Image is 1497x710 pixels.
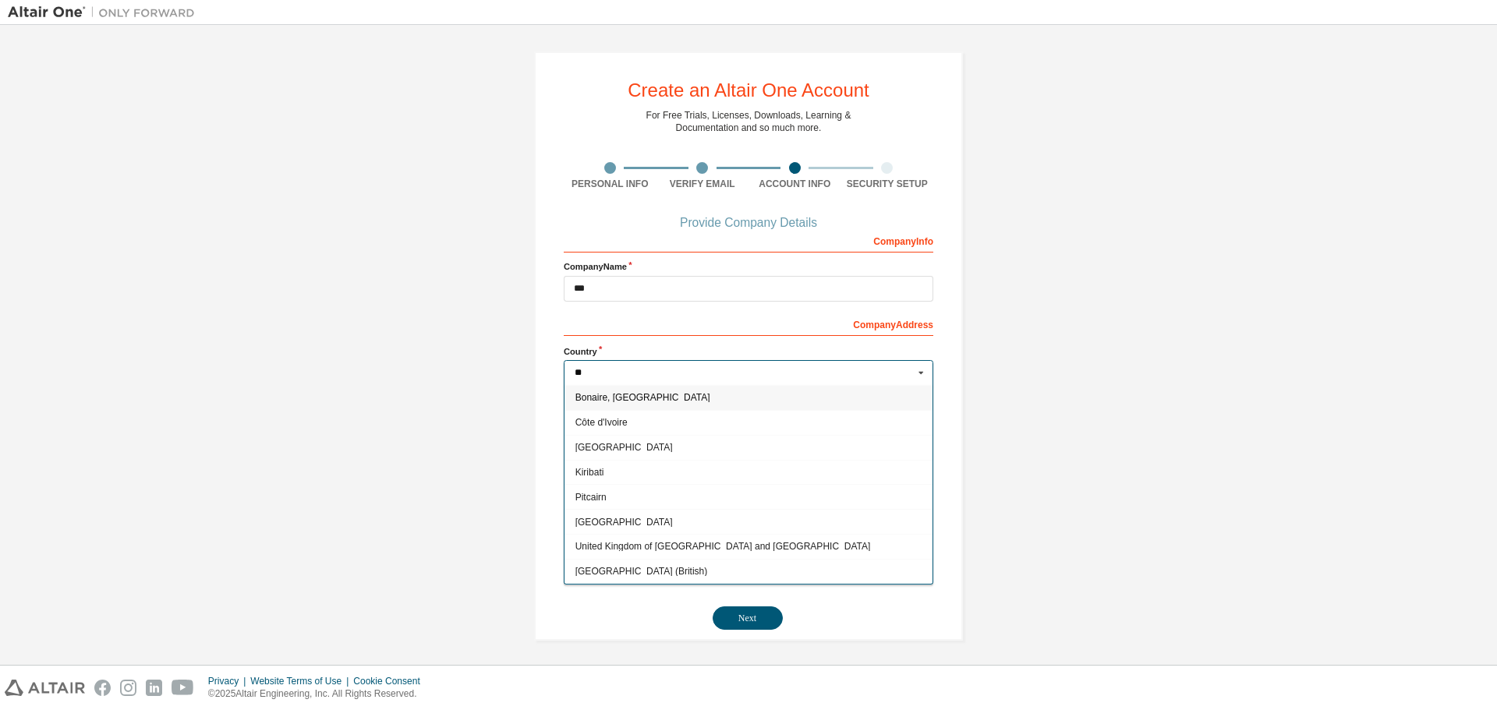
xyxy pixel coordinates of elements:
div: For Free Trials, Licenses, Downloads, Learning & Documentation and so much more. [646,109,851,134]
div: Company Address [564,311,933,336]
span: Côte d'Ivoire [575,418,922,427]
span: [GEOGRAPHIC_DATA] [575,443,922,452]
span: Kiribati [575,468,922,477]
div: Security Setup [841,178,934,190]
img: linkedin.svg [146,680,162,696]
img: instagram.svg [120,680,136,696]
span: [GEOGRAPHIC_DATA] (British) [575,567,922,576]
div: Company Info [564,228,933,253]
div: Website Terms of Use [250,675,353,687]
div: Create an Altair One Account [628,81,869,100]
div: Privacy [208,675,250,687]
span: Bonaire, [GEOGRAPHIC_DATA] [575,393,922,402]
span: United Kingdom of [GEOGRAPHIC_DATA] and [GEOGRAPHIC_DATA] [575,542,922,551]
div: Verify Email [656,178,749,190]
button: Next [713,606,783,630]
div: Personal Info [564,178,656,190]
img: facebook.svg [94,680,111,696]
label: Country [564,345,933,358]
img: youtube.svg [172,680,194,696]
span: Pitcairn [575,493,922,502]
div: Provide Company Details [564,218,933,228]
div: Cookie Consent [353,675,429,687]
img: altair_logo.svg [5,680,85,696]
span: [GEOGRAPHIC_DATA] [575,517,922,526]
p: © 2025 Altair Engineering, Inc. All Rights Reserved. [208,687,430,701]
img: Altair One [8,5,203,20]
label: Company Name [564,260,933,273]
div: Account Info [748,178,841,190]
